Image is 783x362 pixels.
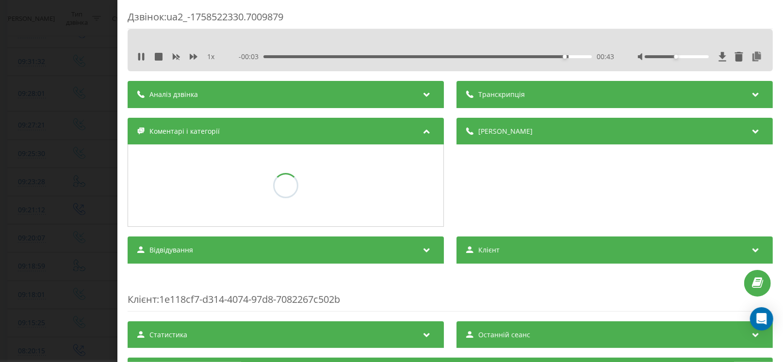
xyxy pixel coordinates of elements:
div: Accessibility label [563,55,567,59]
span: Клієнт [478,245,500,255]
span: Транскрипція [478,90,525,99]
div: Open Intercom Messenger [750,307,773,331]
span: - 00:03 [239,52,263,62]
span: Відвідування [149,245,193,255]
div: Дзвінок : ua2_-1758522330.7009879 [128,10,773,29]
span: Статистика [149,330,187,340]
span: 00:43 [597,52,614,62]
span: Клієнт [128,293,157,306]
span: [PERSON_NAME] [478,126,533,136]
span: Коментарі і категорії [149,126,220,136]
span: 1 x [207,52,214,62]
div: Accessibility label [674,55,678,59]
div: : 1e118cf7-d314-4074-97d8-7082267c502b [128,273,773,312]
span: Аналіз дзвінка [149,90,198,99]
span: Останній сеанс [478,330,530,340]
